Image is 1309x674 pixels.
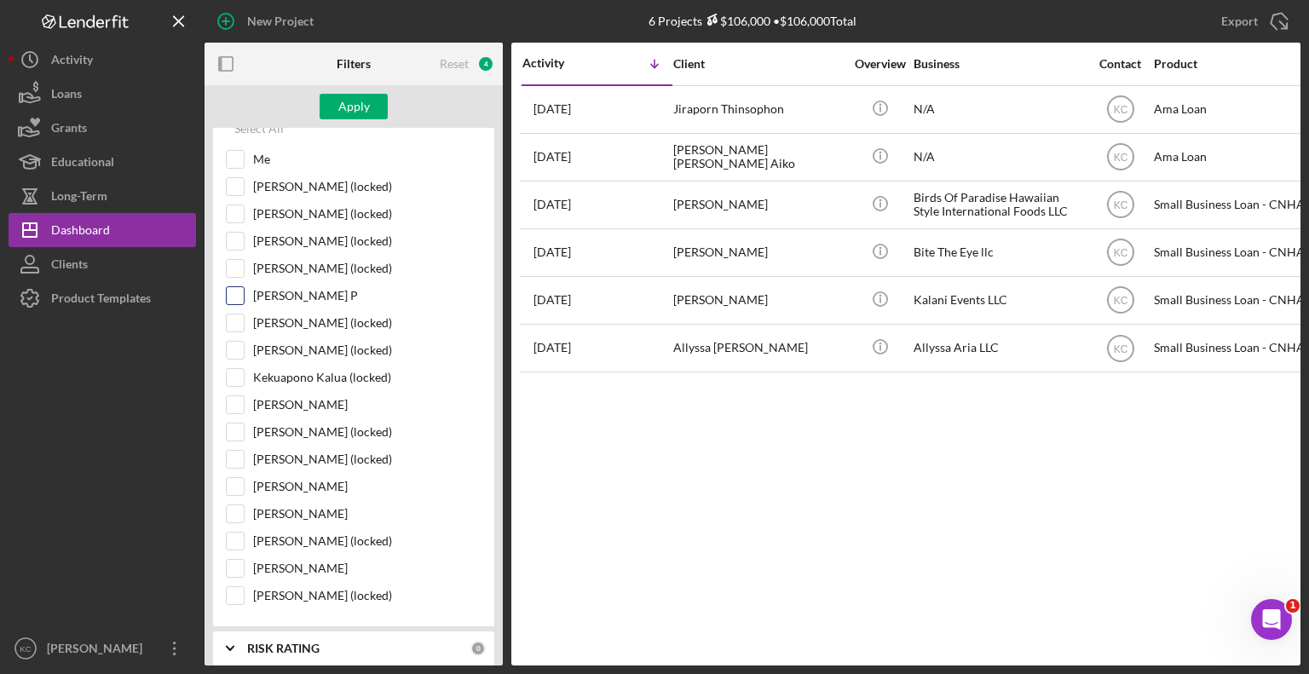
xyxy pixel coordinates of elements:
div: $106,000 [702,14,770,28]
div: Activity [51,43,93,81]
div: N/A [914,135,1084,180]
div: Activity [522,56,597,70]
div: Clients [51,247,88,285]
time: 2025-08-26 09:39 [533,102,571,116]
div: N/A [914,87,1084,132]
div: [PERSON_NAME] [PERSON_NAME] Aiko [673,135,844,180]
button: Product Templates [9,281,196,315]
time: 2025-07-14 23:47 [533,293,571,307]
div: Educational [51,145,114,183]
label: [PERSON_NAME] (locked) [253,533,482,550]
text: KC [20,644,31,654]
div: Export [1221,4,1258,38]
label: [PERSON_NAME] (locked) [253,342,482,359]
div: New Project [247,4,314,38]
div: 4 [477,55,494,72]
button: Educational [9,145,196,179]
button: KC[PERSON_NAME] [9,631,196,665]
span: 1 [1286,599,1300,613]
label: [PERSON_NAME] [253,560,482,577]
div: Grants [51,111,87,149]
b: Filters [337,57,371,71]
label: [PERSON_NAME] (locked) [253,205,482,222]
div: [PERSON_NAME] [673,278,844,323]
label: [PERSON_NAME] (locked) [253,423,482,441]
time: 2025-07-31 21:36 [533,198,571,211]
label: Kekuapono Kalua (locked) [253,369,482,386]
div: Business [914,57,1084,71]
text: KC [1113,343,1127,354]
div: Kalani Events LLC [914,278,1084,323]
div: [PERSON_NAME] [43,631,153,670]
div: Client [673,57,844,71]
text: KC [1113,152,1127,164]
label: [PERSON_NAME] (locked) [253,587,482,604]
label: [PERSON_NAME] (locked) [253,260,482,277]
button: Apply [320,94,388,119]
button: Select All [226,112,292,146]
div: Allyssa [PERSON_NAME] [673,325,844,371]
label: [PERSON_NAME] (locked) [253,314,482,331]
div: Allyssa Aria LLC [914,325,1084,371]
iframe: Intercom live chat [1251,599,1292,640]
div: Birds Of Paradise Hawaiian Style International Foods LLC [914,182,1084,228]
time: 2025-06-02 02:07 [533,341,571,354]
button: New Project [205,4,331,38]
button: Export [1204,4,1300,38]
div: [PERSON_NAME] [673,182,844,228]
label: [PERSON_NAME] [253,505,482,522]
text: KC [1113,295,1127,307]
div: Jiraporn Thinsophon [673,87,844,132]
div: Reset [440,57,469,71]
div: Contact [1088,57,1152,71]
text: KC [1113,199,1127,211]
label: [PERSON_NAME] P [253,287,482,304]
text: KC [1113,104,1127,116]
button: Loans [9,77,196,111]
button: Dashboard [9,213,196,247]
div: [PERSON_NAME] [673,230,844,275]
label: [PERSON_NAME] (locked) [253,451,482,468]
div: 6 Projects • $106,000 Total [649,14,856,28]
div: Overview [848,57,912,71]
label: [PERSON_NAME] [253,478,482,495]
label: Me [253,151,482,168]
div: Bite The Eye llc [914,230,1084,275]
b: RISK RATING [247,642,320,655]
time: 2025-07-29 07:08 [533,245,571,259]
text: KC [1113,247,1127,259]
button: Grants [9,111,196,145]
div: 0 [470,641,486,656]
label: [PERSON_NAME] [253,396,482,413]
time: 2025-08-20 02:49 [533,150,571,164]
div: Long-Term [51,179,107,217]
button: Long-Term [9,179,196,213]
label: [PERSON_NAME] (locked) [253,233,482,250]
div: Dashboard [51,213,110,251]
label: [PERSON_NAME] (locked) [253,178,482,195]
button: Clients [9,247,196,281]
div: Apply [338,94,370,119]
div: Loans [51,77,82,115]
div: Select All [234,112,284,146]
button: Activity [9,43,196,77]
div: Product Templates [51,281,151,320]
